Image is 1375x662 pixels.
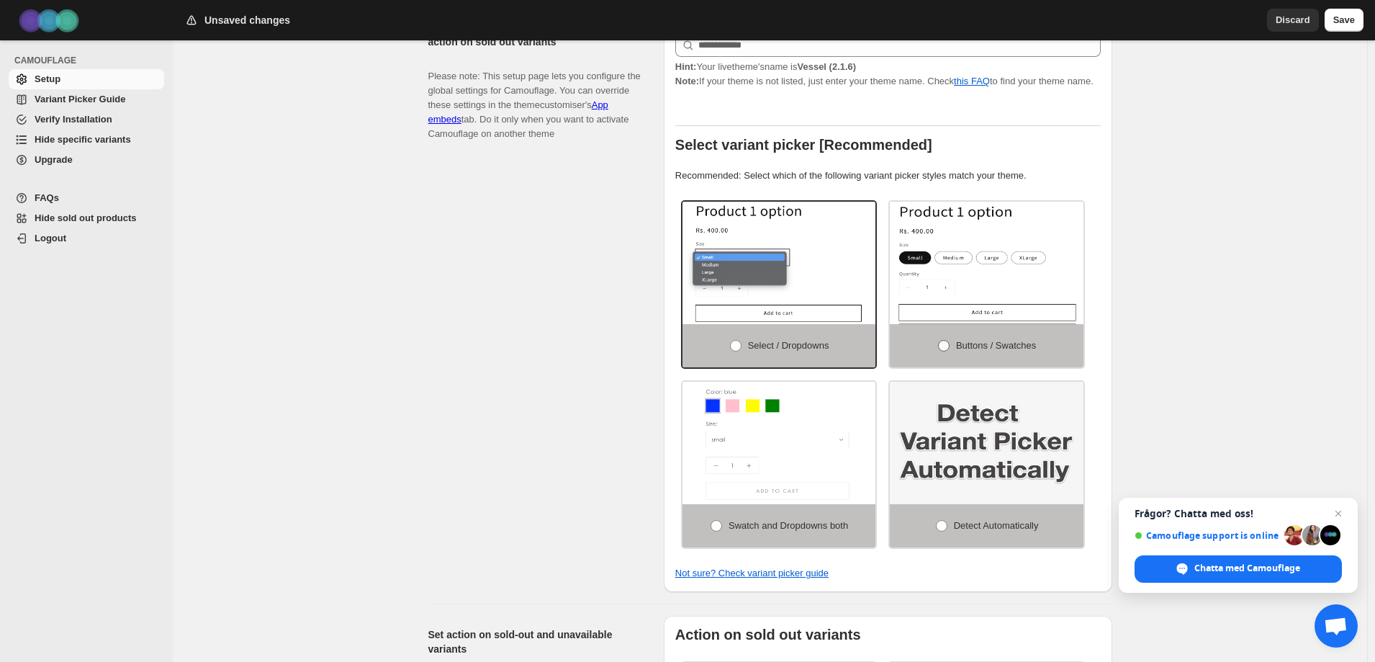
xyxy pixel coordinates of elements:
a: Variant Picker Guide [9,89,164,109]
span: Select / Dropdowns [748,340,829,351]
img: Select / Dropdowns [682,202,876,324]
a: Setup [9,69,164,89]
strong: Hint: [675,61,697,72]
button: Save [1325,9,1363,32]
span: Buttons / Swatches [956,340,1036,351]
strong: Note: [675,76,699,86]
p: Please note: This setup page lets you configure the global settings for Camouflage. You can overr... [428,55,641,141]
a: Logout [9,228,164,249]
a: Verify Installation [9,109,164,130]
span: FAQs [35,192,59,203]
div: Chatta med Camouflage [1135,555,1342,583]
span: CAMOUFLAGE [14,55,166,66]
a: Not sure? Check variant picker guide [675,568,829,578]
span: Logout [35,233,66,243]
h2: Set action on sold-out and unavailable variants [428,627,641,656]
p: If your theme is not listed, just enter your theme name. Check to find your theme name. [675,60,1101,89]
span: Upgrade [35,154,73,165]
span: Hide sold out products [35,213,137,223]
button: Discard [1267,9,1319,32]
b: Select variant picker [Recommended] [675,137,932,153]
a: FAQs [9,188,164,208]
b: Action on sold out variants [675,627,861,643]
strong: Vessel (2.1.6) [797,61,856,72]
img: Detect Automatically [890,382,1083,504]
span: Variant Picker Guide [35,94,125,104]
span: Verify Installation [35,114,112,125]
img: Buttons / Swatches [890,202,1083,324]
span: Save [1333,13,1355,27]
span: Detect Automatically [954,520,1039,531]
span: Your live theme's name is [675,61,856,72]
span: Hide specific variants [35,134,131,145]
span: Stäng chatt [1330,505,1347,522]
p: Recommended: Select which of the following variant picker styles match your theme. [675,169,1101,183]
a: Upgrade [9,150,164,170]
span: Swatch and Dropdowns both [729,520,848,531]
span: Setup [35,73,60,84]
span: Discard [1276,13,1310,27]
a: this FAQ [954,76,990,86]
span: Chatta med Camouflage [1194,562,1300,575]
a: Hide specific variants [9,130,164,150]
h2: Unsaved changes [204,13,290,27]
img: Swatch and Dropdowns both [682,382,876,504]
div: Öppna chatt [1315,604,1358,648]
span: Frågor? Chatta med oss! [1135,508,1342,519]
a: Hide sold out products [9,208,164,228]
span: Camouflage support is online [1135,530,1279,541]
